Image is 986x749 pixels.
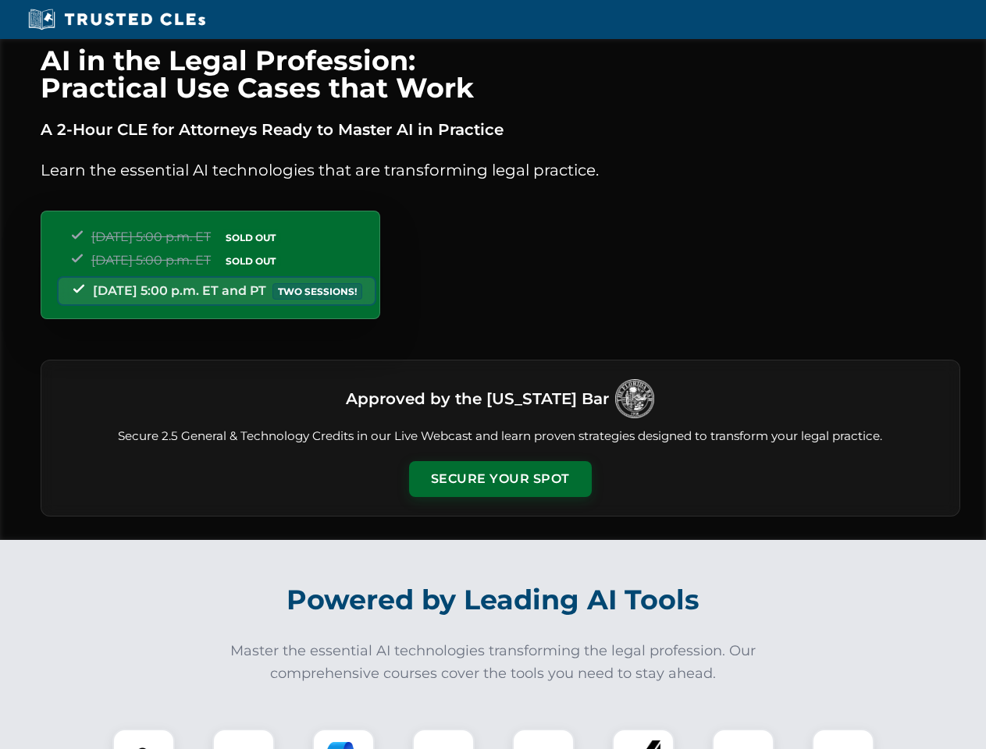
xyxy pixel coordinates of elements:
h3: Approved by the [US_STATE] Bar [346,385,609,413]
p: Secure 2.5 General & Technology Credits in our Live Webcast and learn proven strategies designed ... [60,428,941,445]
span: [DATE] 5:00 p.m. ET [91,253,211,268]
span: [DATE] 5:00 p.m. ET [91,229,211,244]
span: SOLD OUT [220,253,281,269]
h1: AI in the Legal Profession: Practical Use Cases that Work [41,47,960,101]
button: Secure Your Spot [409,461,592,497]
p: Learn the essential AI technologies that are transforming legal practice. [41,158,960,183]
span: SOLD OUT [220,229,281,246]
img: Logo [615,379,654,418]
p: Master the essential AI technologies transforming the legal profession. Our comprehensive courses... [220,640,767,685]
img: Trusted CLEs [23,8,210,31]
p: A 2-Hour CLE for Attorneys Ready to Master AI in Practice [41,117,960,142]
h2: Powered by Leading AI Tools [61,573,926,627]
